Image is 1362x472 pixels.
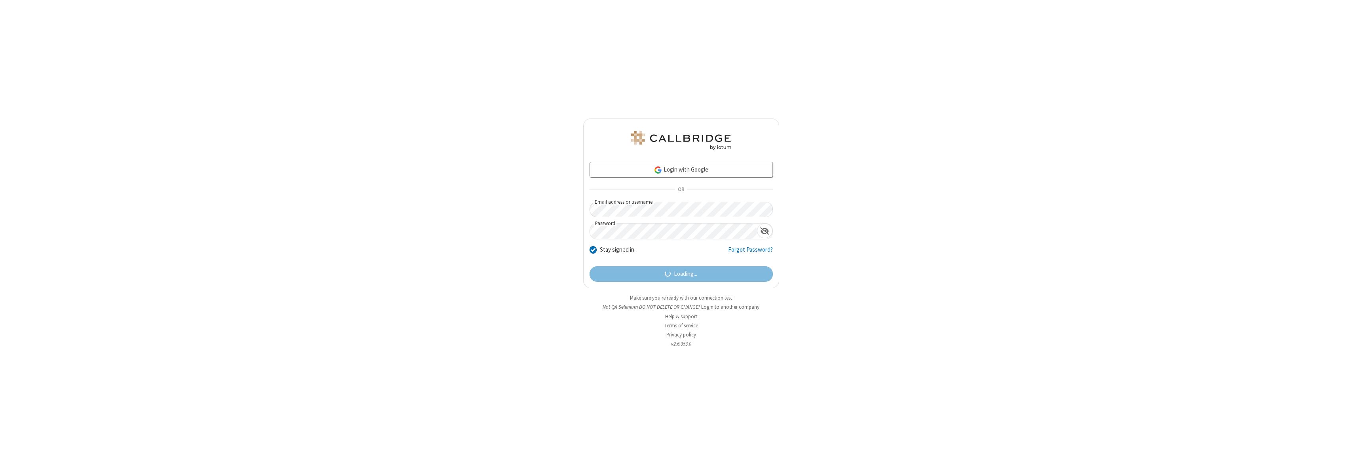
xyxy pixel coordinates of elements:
[590,162,773,178] a: Login with Google
[583,303,779,311] li: Not QA Selenium DO NOT DELETE OR CHANGE?
[757,224,772,238] div: Show password
[701,303,759,311] button: Login to another company
[665,313,697,320] a: Help & support
[675,184,687,195] span: OR
[583,340,779,348] li: v2.6.353.0
[728,245,773,260] a: Forgot Password?
[590,224,757,239] input: Password
[590,202,773,217] input: Email address or username
[630,294,732,301] a: Make sure you're ready with our connection test
[630,131,732,150] img: QA Selenium DO NOT DELETE OR CHANGE
[664,322,698,329] a: Terms of service
[666,331,696,338] a: Privacy policy
[654,166,662,174] img: google-icon.png
[600,245,634,254] label: Stay signed in
[590,266,773,282] button: Loading...
[674,269,697,279] span: Loading...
